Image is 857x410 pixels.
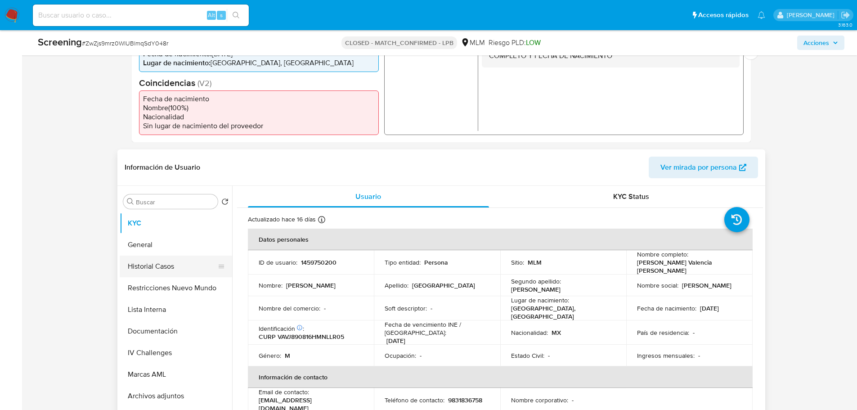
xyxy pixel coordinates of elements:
span: LOW [526,37,541,48]
span: s [220,11,223,19]
button: Ver mirada por persona [649,157,758,178]
button: search-icon [227,9,245,22]
p: Teléfono de contacto : [385,396,444,404]
p: [GEOGRAPHIC_DATA], [GEOGRAPHIC_DATA] [511,304,612,320]
input: Buscar usuario o caso... [33,9,249,21]
p: Género : [259,351,281,360]
p: nicolas.tyrkiel@mercadolibre.com [787,11,838,19]
span: Acciones [803,36,829,50]
span: Alt [208,11,215,19]
p: Email de contacto : [259,388,309,396]
p: [PERSON_NAME] [511,285,561,293]
p: Nombre corporativo : [511,396,568,404]
span: # ZwZjs9mrz0WlUBlmqSdY048r [82,39,168,48]
a: Salir [841,10,850,20]
p: - [431,304,432,312]
p: Nombre del comercio : [259,304,320,312]
th: Datos personales [248,229,753,250]
button: Documentación [120,320,232,342]
p: Estado Civil : [511,351,544,360]
button: Archivos adjuntos [120,385,232,407]
button: Marcas AML [120,364,232,385]
p: Persona [424,258,448,266]
p: - [420,351,422,360]
b: Screening [38,35,82,49]
button: General [120,234,232,256]
p: MX [552,329,561,337]
p: Sitio : [511,258,524,266]
p: Lugar de nacimiento : [511,296,569,304]
p: [PERSON_NAME] Valencia [PERSON_NAME] [637,258,738,275]
p: - [548,351,550,360]
p: Fecha de vencimiento INE / [GEOGRAPHIC_DATA] : [385,320,489,337]
p: Nombre completo : [637,250,688,258]
p: 9831836758 [448,396,482,404]
button: Acciones [797,36,844,50]
span: Accesos rápidos [698,10,749,20]
button: Restricciones Nuevo Mundo [120,277,232,299]
div: MLM [461,38,485,48]
p: Tipo entidad : [385,258,421,266]
p: CURP VAVJ890816HMNLLR05 [259,333,344,341]
p: MLM [528,258,542,266]
p: Identificación : [259,324,304,333]
p: Nombre social : [637,281,678,289]
h1: Información de Usuario [125,163,200,172]
span: KYC Status [613,191,649,202]
p: [PERSON_NAME] [286,281,336,289]
p: Soft descriptor : [385,304,427,312]
p: - [324,304,326,312]
span: 3.163.0 [838,21,853,28]
p: - [693,329,695,337]
p: M [285,351,290,360]
p: - [698,351,700,360]
p: Ocupación : [385,351,416,360]
p: CLOSED - MATCH_CONFIRMED - LPB [341,36,457,49]
p: Fecha de nacimiento : [637,304,696,312]
p: Ingresos mensuales : [637,351,695,360]
p: [PERSON_NAME] [682,281,731,289]
button: Lista Interna [120,299,232,320]
span: Usuario [355,191,381,202]
button: KYC [120,212,232,234]
span: Riesgo PLD: [489,38,541,48]
button: Buscar [127,198,134,205]
button: Volver al orden por defecto [221,198,229,208]
p: - [572,396,574,404]
p: Nombre : [259,281,283,289]
p: Actualizado hace 16 días [248,215,316,224]
a: Notificaciones [758,11,765,19]
p: Nacionalidad : [511,329,548,337]
button: IV Challenges [120,342,232,364]
p: ID de usuario : [259,258,297,266]
input: Buscar [136,198,214,206]
button: Historial Casos [120,256,225,277]
p: Segundo apellido : [511,277,561,285]
p: [DATE] [700,304,719,312]
span: Ver mirada por persona [660,157,737,178]
th: Información de contacto [248,366,753,388]
p: [DATE] [386,337,405,345]
p: País de residencia : [637,329,689,337]
p: 1459750200 [301,258,337,266]
p: [GEOGRAPHIC_DATA] [412,281,475,289]
p: Apellido : [385,281,408,289]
